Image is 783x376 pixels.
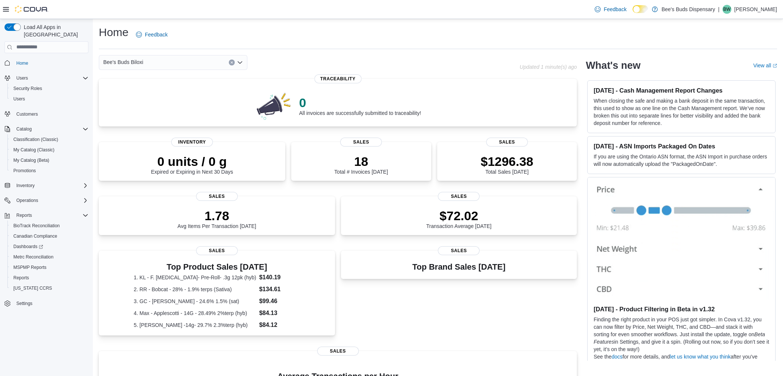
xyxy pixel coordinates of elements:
span: Security Roles [10,84,88,93]
dd: $99.46 [259,297,300,306]
span: Security Roles [13,86,42,91]
span: Reports [13,275,29,281]
h3: [DATE] - Product Filtering in Beta in v1.32 [594,305,769,313]
span: Promotions [10,166,88,175]
a: BioTrack Reconciliation [10,221,63,230]
button: Reports [7,273,91,283]
dd: $84.13 [259,309,300,318]
em: Beta Features [594,331,765,345]
span: Home [13,58,88,68]
div: Bow Wilson [722,5,731,14]
a: [US_STATE] CCRS [10,284,55,293]
span: BioTrack Reconciliation [13,223,60,229]
span: MSPMP Reports [13,264,46,270]
p: When closing the safe and making a bank deposit in the same transaction, this used to show as one... [594,97,769,127]
p: Bee's Buds Dispensary [662,5,715,14]
div: Expired or Expiring in Next 30 Days [151,154,233,175]
a: Dashboards [7,241,91,252]
a: docs [611,354,623,360]
p: Finding the right product in your POS just got simpler. In Cova v1.32, you can now filter by Pric... [594,316,769,353]
button: MSPMP Reports [7,262,91,273]
button: Operations [13,196,41,205]
button: Reports [1,210,91,221]
svg: External link [773,64,777,68]
a: MSPMP Reports [10,263,49,272]
span: Inventory [171,138,213,147]
a: My Catalog (Beta) [10,156,52,165]
span: Canadian Compliance [13,233,57,239]
a: Canadian Compliance [10,232,60,241]
a: Reports [10,273,32,282]
span: Catalog [16,126,32,132]
dt: 4. Max - Applescotti - 14G - 28.49% 2%terp (hyb) [134,309,256,317]
h3: Top Product Sales [DATE] [134,263,300,271]
span: Dashboards [13,244,43,250]
p: 1.78 [178,208,256,223]
a: Feedback [592,2,629,17]
h3: [DATE] - ASN Imports Packaged On Dates [594,142,769,150]
a: Promotions [10,166,39,175]
span: Sales [438,246,480,255]
span: [US_STATE] CCRS [13,285,52,291]
a: Settings [13,299,35,308]
span: Settings [13,299,88,308]
p: If you are using the Ontario ASN format, the ASN Import in purchase orders will now automatically... [594,153,769,168]
span: My Catalog (Beta) [13,157,49,163]
span: Sales [196,192,238,201]
button: Promotions [7,165,91,176]
dt: 5. [PERSON_NAME] -14g- 29.7% 2.3%terp (hyb) [134,321,256,329]
span: Inventory [16,183,35,189]
span: BioTrack Reconciliation [10,221,88,230]
span: Load All Apps in [GEOGRAPHIC_DATA] [21,23,88,38]
span: Bee's Buds Biloxi [103,58,143,67]
a: Dashboards [10,242,46,251]
span: Feedback [604,6,626,13]
span: Operations [13,196,88,205]
span: Operations [16,197,38,203]
h3: [DATE] - Cash Management Report Changes [594,87,769,94]
img: Cova [15,6,48,13]
button: BioTrack Reconciliation [7,221,91,231]
button: Home [1,58,91,68]
span: Classification (Classic) [13,136,58,142]
div: Total Sales [DATE] [481,154,533,175]
button: My Catalog (Beta) [7,155,91,165]
span: Dashboards [10,242,88,251]
dd: $140.19 [259,273,300,282]
span: Catalog [13,125,88,134]
p: [PERSON_NAME] [734,5,777,14]
p: 0 [299,95,421,110]
span: Reports [10,273,88,282]
button: Classification (Classic) [7,134,91,145]
h3: Top Brand Sales [DATE] [412,263,506,271]
span: My Catalog (Beta) [10,156,88,165]
a: Feedback [133,27,170,42]
a: Classification (Classic) [10,135,61,144]
button: Users [13,74,31,83]
div: Transaction Average [DATE] [426,208,492,229]
img: 0 [255,91,293,120]
button: Metrc Reconciliation [7,252,91,262]
button: Settings [1,298,91,309]
span: Users [16,75,28,81]
button: Open list of options [237,60,243,65]
button: Catalog [1,124,91,134]
p: 0 units / 0 g [151,154,233,169]
span: Sales [196,246,238,255]
span: BW [723,5,730,14]
button: Reports [13,211,35,220]
span: Washington CCRS [10,284,88,293]
span: Customers [16,111,38,117]
span: Reports [16,212,32,218]
button: Security Roles [7,83,91,94]
button: My Catalog (Classic) [7,145,91,155]
a: Customers [13,110,41,119]
span: Users [10,94,88,103]
p: 18 [334,154,388,169]
div: Avg Items Per Transaction [DATE] [178,208,256,229]
span: Sales [340,138,382,147]
span: Canadian Compliance [10,232,88,241]
span: Promotions [13,168,36,174]
input: Dark Mode [633,5,648,13]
